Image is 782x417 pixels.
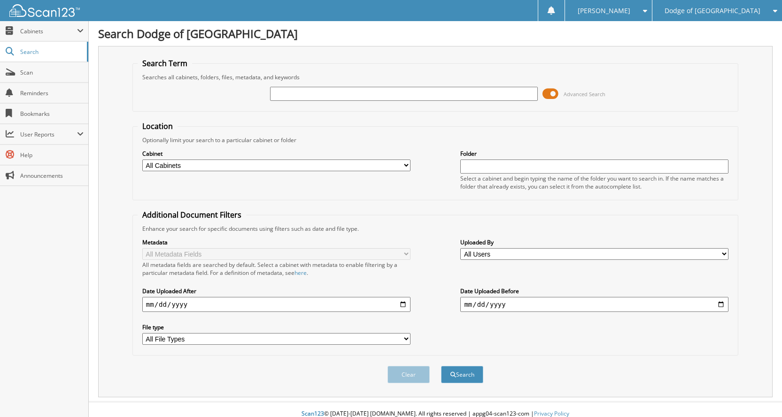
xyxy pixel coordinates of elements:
[142,323,410,331] label: File type
[138,136,733,144] div: Optionally limit your search to a particular cabinet or folder
[142,261,410,277] div: All metadata fields are searched by default. Select a cabinet with metadata to enable filtering b...
[20,89,84,97] span: Reminders
[20,110,84,118] span: Bookmarks
[138,210,246,220] legend: Additional Document Filters
[460,150,728,158] label: Folder
[460,297,728,312] input: end
[387,366,430,383] button: Clear
[20,130,77,138] span: User Reports
[142,297,410,312] input: start
[138,121,178,131] legend: Location
[20,151,84,159] span: Help
[441,366,483,383] button: Search
[460,287,728,295] label: Date Uploaded Before
[294,269,307,277] a: here
[460,174,728,190] div: Select a cabinet and begin typing the name of the folder you want to search in. If the name match...
[564,91,605,98] span: Advanced Search
[142,238,410,246] label: Metadata
[20,68,84,76] span: Scan
[460,238,728,246] label: Uploaded By
[9,4,80,17] img: scan123-logo-white.svg
[142,150,410,158] label: Cabinet
[138,225,733,233] div: Enhance your search for specific documents using filters such as date and file type.
[20,172,84,180] span: Announcements
[138,58,192,68] legend: Search Term
[138,73,733,81] div: Searches all cabinets, folders, files, metadata, and keywords
[578,8,630,14] span: [PERSON_NAME]
[20,48,82,56] span: Search
[20,27,77,35] span: Cabinets
[142,287,410,295] label: Date Uploaded After
[665,8,760,14] span: Dodge of [GEOGRAPHIC_DATA]
[98,26,773,41] h1: Search Dodge of [GEOGRAPHIC_DATA]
